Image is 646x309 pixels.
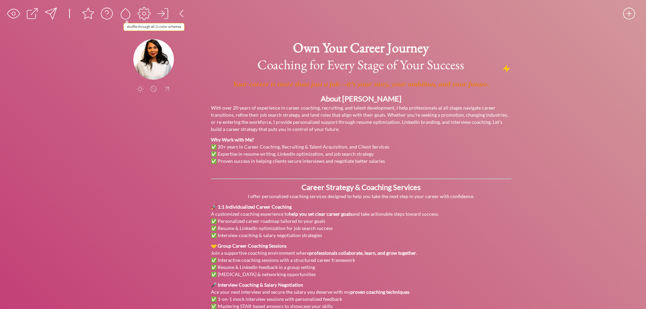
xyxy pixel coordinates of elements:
[289,211,352,217] strong: help you set clear career goals
[293,39,429,56] strong: Own Your Career Journey
[211,210,511,239] p: A customized coaching experience to and take actionable steps toward success. ✅ Personalized care...
[211,137,254,142] strong: Why Work with Me?
[257,56,464,73] span: Coaching for Every Stage of Your Success
[211,104,511,133] p: With over 20 years of experience in career coaching, recruiting, and talent development, I help p...
[301,182,421,192] strong: Career Strategy & Coaching Services
[309,250,416,256] strong: professionals collaborate, learn, and grow together
[321,94,402,103] strong: About [PERSON_NAME]
[211,282,303,288] strong: 🎤 Interview Coaching & Salary Negotiation
[233,80,489,88] span: .
[211,243,287,249] strong: 🤝 Group Career Coaching Sessions
[133,39,174,80] img: Cynthia Villareal picture
[211,249,511,278] p: Join a supportive coaching environment where . ✅ Interactive coaching sessions with a structured ...
[211,143,511,165] p: ✅ 20+ years in Career Coaching, Recruiting & Talent Acquisition, and Client Services ✅ Expertise ...
[350,289,409,295] strong: proven coaching techniques
[124,23,184,31] div: shuffle through all 11 color schemes
[233,80,488,88] em: Your career is more than just a job—it’s your story, your ambition, and your future
[211,193,511,200] p: I offer personalized coaching services designed to help you take the next step in your career wit...
[211,204,292,210] strong: 🚀 1:1 Individualized Career Coaching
